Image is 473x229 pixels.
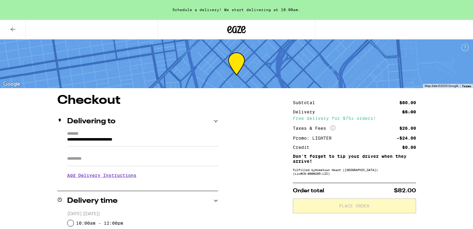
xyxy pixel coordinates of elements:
h1: Checkout [57,94,218,107]
h2: Delivery time [67,197,118,205]
a: Open this area in Google Maps (opens a new window) [2,80,22,88]
span: Place Order [339,204,370,208]
a: Terms [462,84,471,88]
iframe: Opens a widget where you can find more information [434,211,467,226]
p: We'll contact you at [PHONE_NUMBER] when we arrive [67,182,218,187]
p: [DATE] ([DATE]) [67,211,218,217]
div: Taxes & Fees [293,125,335,131]
div: $26.00 [399,126,416,130]
h3: Add Delivery Instructions [67,168,218,182]
img: Google [2,80,22,88]
span: $82.00 [394,188,416,194]
div: Promo: LIGHTER [293,136,336,140]
span: Order total [293,188,324,194]
div: $0.00 [402,145,416,149]
div: Fulfilled by Hometown Heart ([GEOGRAPHIC_DATA]) (Lic# C9-0000295-LIC ) [293,168,416,175]
p: Don't forget to tip your driver when they arrive! [293,154,416,164]
div: Delivery [293,110,319,114]
label: 10:00am - 12:00pm [76,221,123,226]
div: Subtotal [293,100,319,105]
div: $5.00 [402,110,416,114]
button: Place Order [293,198,416,213]
h2: Delivering to [67,118,115,125]
div: $80.00 [399,100,416,105]
span: Map data ©2025 Google [425,84,458,88]
div: -$24.00 [397,136,416,140]
div: Free delivery for $75+ orders! [293,116,416,121]
div: Credit [293,145,314,149]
